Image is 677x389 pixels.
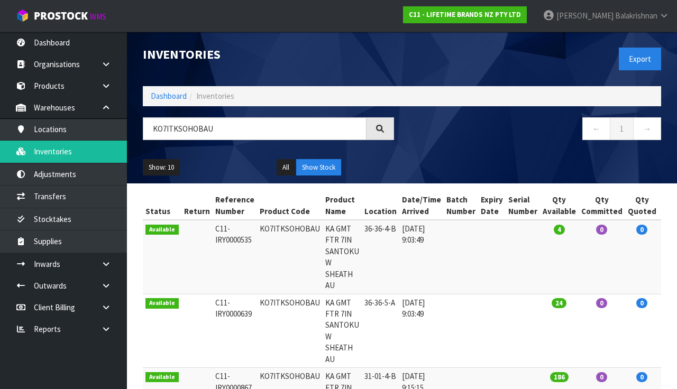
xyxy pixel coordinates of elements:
[506,191,540,220] th: Serial Number
[323,191,362,220] th: Product Name
[399,294,444,368] td: [DATE] 9:03:49
[362,191,399,220] th: Location
[257,191,323,220] th: Product Code
[362,294,399,368] td: 36-36-5-A
[143,191,181,220] th: Status
[90,12,106,22] small: WMS
[554,225,565,235] span: 4
[610,117,634,140] a: 1
[550,372,569,382] span: 186
[16,9,29,22] img: cube-alt.png
[145,298,179,309] span: Available
[145,372,179,383] span: Available
[143,117,367,140] input: Search inventories
[323,294,362,368] td: KA GMT FTR 7IN SANTOKU W SHEATH AU
[277,159,295,176] button: All
[403,6,527,23] a: C11 - LIFETIME BRANDS NZ PTY LTD
[213,191,257,220] th: Reference Number
[196,91,234,101] span: Inventories
[552,298,566,308] span: 24
[143,48,394,62] h1: Inventories
[615,11,657,21] span: Balakrishnan
[362,220,399,294] td: 36-36-4-B
[409,10,521,19] strong: C11 - LIFETIME BRANDS NZ PTY LTD
[399,220,444,294] td: [DATE] 9:03:49
[636,298,647,308] span: 0
[257,294,323,368] td: KO7ITKSOHOBAU
[213,220,257,294] td: C11-IRY0000535
[619,48,661,70] button: Export
[582,117,610,140] a: ←
[540,191,579,220] th: Qty Available
[34,9,88,23] span: ProStock
[478,191,506,220] th: Expiry Date
[296,159,341,176] button: Show Stock
[323,220,362,294] td: KA GMT FTR 7IN SANTOKU W SHEATH AU
[444,191,478,220] th: Batch Number
[257,220,323,294] td: KO7ITKSOHOBAU
[579,191,625,220] th: Qty Committed
[556,11,614,21] span: [PERSON_NAME]
[633,117,661,140] a: →
[636,372,647,382] span: 0
[143,159,180,176] button: Show: 10
[145,225,179,235] span: Available
[410,117,661,143] nav: Page navigation
[213,294,257,368] td: C11-IRY0000639
[181,191,213,220] th: Return
[596,372,607,382] span: 0
[596,298,607,308] span: 0
[636,225,647,235] span: 0
[151,91,187,101] a: Dashboard
[596,225,607,235] span: 0
[399,191,444,220] th: Date/Time Arrived
[625,191,659,220] th: Qty Quoted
